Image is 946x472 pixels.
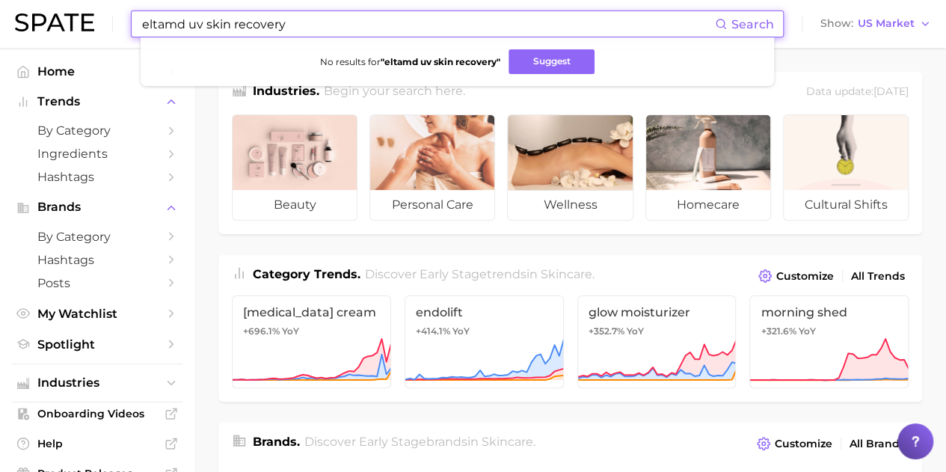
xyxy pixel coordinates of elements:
a: Onboarding Videos [12,402,182,425]
span: Posts [37,276,157,290]
span: US Market [858,19,915,28]
span: My Watchlist [37,307,157,321]
span: Category Trends . [253,267,360,281]
span: Search [731,17,774,31]
a: Help [12,432,182,455]
span: +696.1% [243,325,280,337]
span: skincare [541,267,592,281]
span: No results for [319,56,500,67]
span: Brands . [253,435,300,449]
span: Trends [37,95,157,108]
span: Customize [775,438,832,450]
a: cultural shifts [783,114,909,221]
a: glow moisturizer+352.7% YoY [577,295,737,388]
span: YoY [798,325,815,337]
a: by Category [12,119,182,142]
span: All Brands [850,438,905,450]
span: Customize [776,270,834,283]
span: +352.7% [589,325,624,337]
span: personal care [370,190,494,220]
a: All Brands [846,434,909,454]
span: Show [820,19,853,28]
span: Brands [37,200,157,214]
span: morning shed [761,305,897,319]
button: ShowUS Market [817,14,935,34]
h1: Industries. [253,82,319,102]
a: wellness [507,114,633,221]
span: beauty [233,190,357,220]
span: Onboarding Videos [37,407,157,420]
span: Ingredients [37,147,157,161]
button: Trends [12,91,182,113]
a: morning shed+321.6% YoY [749,295,909,388]
a: Posts [12,272,182,295]
h2: Begin your search here. [324,82,465,102]
button: Suggest [509,49,595,74]
div: Data update: [DATE] [806,82,909,102]
img: SPATE [15,13,94,31]
span: endolift [416,305,553,319]
span: Discover Early Stage brands in . [304,435,535,449]
span: Discover Early Stage trends in . [365,267,595,281]
span: Spotlight [37,337,157,352]
span: by Category [37,230,157,244]
span: Industries [37,376,157,390]
a: personal care [369,114,495,221]
button: Customize [753,433,836,454]
a: homecare [645,114,771,221]
a: beauty [232,114,357,221]
a: by Category [12,225,182,248]
span: YoY [452,325,470,337]
span: cultural shifts [784,190,908,220]
a: My Watchlist [12,302,182,325]
span: YoY [282,325,299,337]
span: Hashtags [37,170,157,184]
span: Hashtags [37,253,157,267]
a: All Trends [847,266,909,286]
a: Hashtags [12,165,182,189]
a: Hashtags [12,248,182,272]
a: Spotlight [12,333,182,356]
span: Home [37,64,157,79]
input: Search here for a brand, industry, or ingredient [141,11,715,37]
a: Home [12,60,182,83]
a: [MEDICAL_DATA] cream+696.1% YoY [232,295,391,388]
button: Brands [12,196,182,218]
span: +321.6% [761,325,796,337]
span: wellness [508,190,632,220]
span: Help [37,437,157,450]
span: skincare [482,435,533,449]
strong: " eltamd uv skin recovery " [380,56,500,67]
span: +414.1% [416,325,450,337]
span: YoY [627,325,644,337]
button: Industries [12,372,182,394]
span: All Trends [851,270,905,283]
a: Ingredients [12,142,182,165]
button: Customize [755,266,838,286]
span: [MEDICAL_DATA] cream [243,305,380,319]
a: endolift+414.1% YoY [405,295,564,388]
span: glow moisturizer [589,305,725,319]
span: homecare [646,190,770,220]
span: by Category [37,123,157,138]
